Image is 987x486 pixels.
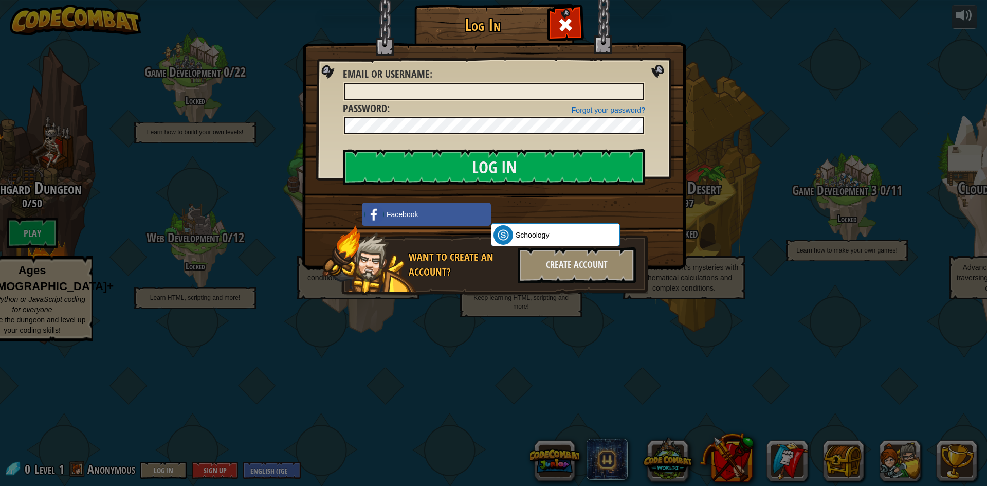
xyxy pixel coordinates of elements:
[518,247,636,283] div: Create Account
[343,67,432,82] label: :
[343,67,430,81] span: Email or Username
[516,230,549,240] span: Schoology
[486,202,590,224] iframe: Sign in with Google Button
[493,225,513,245] img: schoology.png
[364,205,384,224] img: facebook_small.png
[343,149,645,185] input: Log In
[572,106,645,114] a: Forgot your password?
[343,101,387,115] span: Password
[417,16,548,34] h1: Log In
[409,250,511,279] div: Want to create an account?
[343,101,390,116] label: :
[387,209,418,220] span: Facebook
